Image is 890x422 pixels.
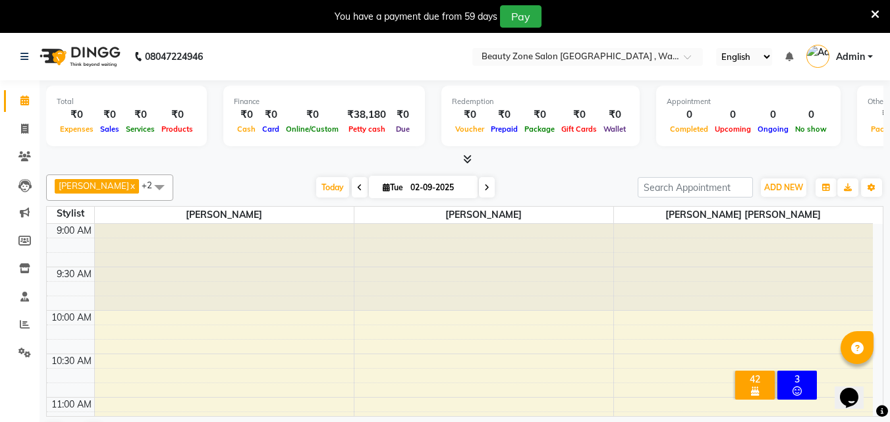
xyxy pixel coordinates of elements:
[123,107,158,122] div: ₹0
[638,177,753,198] input: Search Appointment
[452,107,487,122] div: ₹0
[34,38,124,75] img: logo
[487,107,521,122] div: ₹0
[54,267,94,281] div: 9:30 AM
[97,107,123,122] div: ₹0
[835,369,877,409] iframe: chat widget
[379,182,406,192] span: Tue
[234,124,259,134] span: Cash
[558,124,600,134] span: Gift Cards
[335,10,497,24] div: You have a payment due from 59 days
[792,124,830,134] span: No show
[123,124,158,134] span: Services
[345,124,389,134] span: Petty cash
[754,107,792,122] div: 0
[452,96,629,107] div: Redemption
[283,124,342,134] span: Online/Custom
[316,177,349,198] span: Today
[558,107,600,122] div: ₹0
[97,124,123,134] span: Sales
[95,207,354,223] span: [PERSON_NAME]
[47,207,94,221] div: Stylist
[354,207,613,223] span: [PERSON_NAME]
[600,107,629,122] div: ₹0
[54,224,94,238] div: 9:00 AM
[521,107,558,122] div: ₹0
[487,124,521,134] span: Prepaid
[142,180,162,190] span: +2
[57,124,97,134] span: Expenses
[738,373,772,385] div: 42
[391,107,414,122] div: ₹0
[49,354,94,368] div: 10:30 AM
[406,178,472,198] input: 2025-09-02
[393,124,413,134] span: Due
[59,180,129,191] span: [PERSON_NAME]
[57,107,97,122] div: ₹0
[600,124,629,134] span: Wallet
[342,107,391,122] div: ₹38,180
[500,5,542,28] button: Pay
[711,124,754,134] span: Upcoming
[754,124,792,134] span: Ongoing
[452,124,487,134] span: Voucher
[145,38,203,75] b: 08047224946
[49,311,94,325] div: 10:00 AM
[667,107,711,122] div: 0
[836,50,865,64] span: Admin
[667,124,711,134] span: Completed
[234,107,259,122] div: ₹0
[283,107,342,122] div: ₹0
[129,180,135,191] a: x
[57,96,196,107] div: Total
[761,178,806,197] button: ADD NEW
[259,124,283,134] span: Card
[614,207,874,223] span: [PERSON_NAME] [PERSON_NAME]
[764,182,803,192] span: ADD NEW
[259,107,283,122] div: ₹0
[667,96,830,107] div: Appointment
[780,373,814,385] div: 3
[521,124,558,134] span: Package
[711,107,754,122] div: 0
[158,107,196,122] div: ₹0
[158,124,196,134] span: Products
[792,107,830,122] div: 0
[234,96,414,107] div: Finance
[806,45,829,68] img: Admin
[49,398,94,411] div: 11:00 AM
